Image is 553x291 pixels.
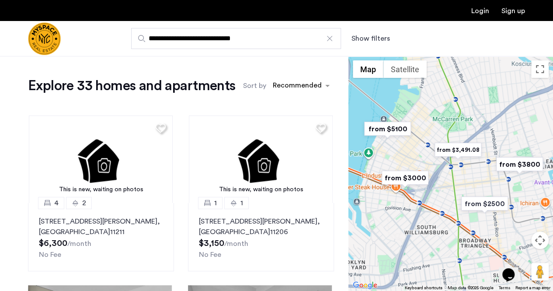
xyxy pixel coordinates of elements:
[448,286,494,290] span: Map data ©2025 Google
[515,285,550,291] a: Report a map error
[378,168,432,188] div: from $3000
[39,216,163,237] p: [STREET_ADDRESS][PERSON_NAME] 11211
[28,203,174,271] a: 42[STREET_ADDRESS][PERSON_NAME], [GEOGRAPHIC_DATA]11211No Fee
[28,22,61,55] a: Cazamio Logo
[199,239,224,248] span: $3,150
[188,203,334,271] a: 11[STREET_ADDRESS][PERSON_NAME], [GEOGRAPHIC_DATA]11206No Fee
[243,81,266,91] label: Sort by
[431,140,485,160] div: from $3,491.08
[271,80,322,93] div: Recommended
[501,7,525,14] a: Registration
[493,154,546,174] div: from $3800
[458,194,511,214] div: from $2500
[189,116,333,203] a: This is new, waiting on photos
[199,216,323,237] p: [STREET_ADDRESS][PERSON_NAME] 11206
[531,60,549,78] button: Toggle fullscreen view
[54,198,59,208] span: 4
[28,77,235,95] h1: Explore 33 homes and apartments
[29,116,173,203] a: This is new, waiting on photos
[39,239,67,248] span: $6,300
[351,280,379,291] a: Open this area in Google Maps (opens a new window)
[351,280,379,291] img: Google
[268,78,334,94] ng-select: sort-apartment
[39,251,61,258] span: No Fee
[193,185,328,194] div: This is new, waiting on photos
[224,240,248,247] sub: /month
[199,251,221,258] span: No Fee
[67,240,91,247] sub: /month
[33,185,168,194] div: This is new, waiting on photos
[531,263,549,280] button: Drag Pegman onto the map to open Street View
[405,285,442,291] button: Keyboard shortcuts
[240,198,243,208] span: 1
[499,285,510,291] a: Terms (opens in new tab)
[82,198,86,208] span: 2
[351,33,390,44] button: Show or hide filters
[214,198,217,208] span: 1
[131,28,341,49] input: Apartment Search
[383,60,427,78] button: Show satellite imagery
[499,256,527,282] iframe: chat widget
[189,116,333,203] img: 2.gif
[471,7,489,14] a: Login
[361,119,414,139] div: from $5100
[353,60,383,78] button: Show street map
[531,231,549,249] button: Map camera controls
[28,22,61,55] img: logo
[29,116,173,203] img: 2.gif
